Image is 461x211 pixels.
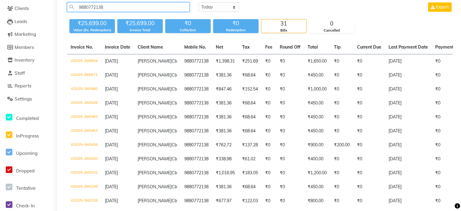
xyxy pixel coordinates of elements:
[353,152,385,166] td: ₹0
[15,96,32,102] span: Settings
[304,194,330,208] td: ₹800.00
[172,100,177,106] span: Cb
[304,166,330,180] td: ₹1,200.00
[385,166,432,180] td: [DATE]
[276,152,304,166] td: ₹0
[105,128,118,134] span: [DATE]
[304,152,330,166] td: ₹400.00
[16,115,39,121] span: Completed
[172,72,177,78] span: Cb
[261,28,306,33] div: Bills
[239,180,262,194] td: ₹68.64
[239,124,262,138] td: ₹68.64
[330,96,353,110] td: ₹0
[308,44,318,50] span: Total
[353,82,385,96] td: ₹0
[15,70,25,76] span: Staff
[353,54,385,69] td: ₹0
[67,194,101,208] td: V/2025-26/0239
[262,110,276,124] td: ₹0
[15,44,34,50] span: Members
[213,28,259,33] div: Redemption
[172,86,177,92] span: Cb
[239,152,262,166] td: ₹61.02
[67,124,101,138] td: V/2025-26/0453
[304,82,330,96] td: ₹1,000.00
[138,58,172,64] span: [PERSON_NAME]
[138,142,172,148] span: [PERSON_NAME]
[67,2,189,12] input: Search by Name/Mobile/Email/Invoice No
[181,54,212,69] td: 9880772138
[276,54,304,69] td: ₹0
[353,68,385,82] td: ₹0
[304,180,330,194] td: ₹450.00
[15,31,36,37] span: Marketing
[138,114,172,120] span: [PERSON_NAME]
[385,124,432,138] td: [DATE]
[276,96,304,110] td: ₹0
[330,180,353,194] td: ₹0
[276,110,304,124] td: ₹0
[2,83,52,90] a: Reports
[105,72,118,78] span: [DATE]
[212,96,239,110] td: ₹381.36
[262,138,276,152] td: ₹0
[138,184,172,189] span: [PERSON_NAME]
[353,138,385,152] td: ₹0
[16,203,35,209] span: Check-In
[105,142,118,148] span: [DATE]
[16,185,35,191] span: Tentative
[105,156,118,162] span: [DATE]
[239,54,262,69] td: ₹251.69
[353,96,385,110] td: ₹0
[239,138,262,152] td: ₹137.28
[334,44,341,50] span: Tip
[117,19,163,28] div: ₹25,699.00
[330,110,353,124] td: ₹0
[212,194,239,208] td: ₹677.97
[276,180,304,194] td: ₹0
[67,68,101,82] td: V/2025-26/0571
[181,194,212,208] td: 9880772138
[105,184,118,189] span: [DATE]
[389,44,428,50] span: Last Payment Date
[15,57,35,63] span: Inventory
[181,152,212,166] td: 9880772138
[138,72,172,78] span: [PERSON_NAME]
[67,96,101,110] td: V/2025-26/0526
[172,184,177,189] span: Cb
[261,19,306,28] div: 31
[181,166,212,180] td: 9880772138
[69,28,115,33] div: Value (Ex. Redemption)
[172,58,177,64] span: Cb
[67,82,101,96] td: V/2025-26/0560
[2,70,52,77] a: Staff
[304,68,330,82] td: ₹450.00
[353,124,385,138] td: ₹0
[304,110,330,124] td: ₹450.00
[353,180,385,194] td: ₹0
[165,28,211,33] div: Collection
[385,82,432,96] td: [DATE]
[309,19,354,28] div: 0
[71,44,93,50] span: Invoice No.
[353,194,385,208] td: ₹0
[172,142,177,148] span: Cb
[212,166,239,180] td: ₹1,016.95
[330,82,353,96] td: ₹0
[330,194,353,208] td: ₹0
[212,82,239,96] td: ₹847.46
[385,194,432,208] td: [DATE]
[16,133,39,139] span: InProgress
[239,82,262,96] td: ₹152.54
[16,150,38,156] span: Upcoming
[262,54,276,69] td: ₹0
[212,68,239,82] td: ₹381.36
[276,166,304,180] td: ₹0
[212,54,239,69] td: ₹1,398.31
[262,152,276,166] td: ₹0
[304,96,330,110] td: ₹450.00
[184,44,206,50] span: Mobile No.
[172,128,177,134] span: Cb
[2,5,52,12] a: Clients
